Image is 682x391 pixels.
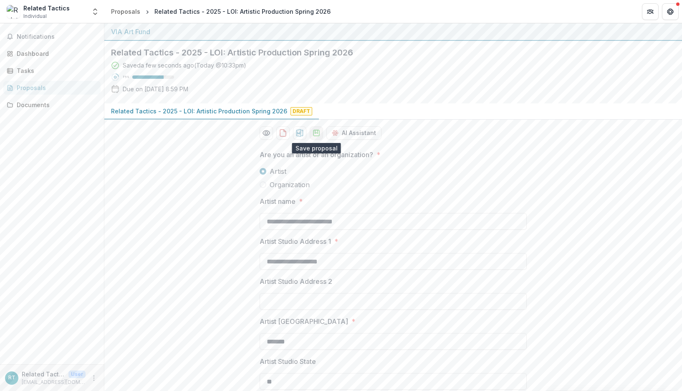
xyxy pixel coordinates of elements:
p: Related Tactics [22,370,65,378]
p: Are you an artist or an organization? [260,150,373,160]
a: Proposals [3,81,101,95]
p: Artist name [260,196,296,206]
button: Get Help [662,3,679,20]
div: Related Tactics - 2025 - LOI: Artistic Production Spring 2026 [154,7,331,16]
button: More [89,373,99,383]
button: download-proposal [310,126,323,140]
p: Artist [GEOGRAPHIC_DATA] [260,316,348,326]
div: Tasks [17,66,94,75]
p: Artist Studio State [260,356,316,366]
a: Dashboard [3,47,101,60]
button: Partners [642,3,659,20]
button: download-proposal [276,126,290,140]
p: Due on [DATE] 8:59 PM [123,85,188,93]
button: Open entity switcher [89,3,101,20]
p: Related Tactics - 2025 - LOI: Artistic Production Spring 2026 [111,107,287,115]
button: Preview 7adc75dc-d3f7-4e33-9af6-e9c582789c89-0.pdf [260,126,273,140]
span: Notifications [17,33,97,40]
div: Dashboard [17,49,94,58]
p: Artist Studio Address 1 [260,236,331,246]
button: AI Assistant [326,126,381,140]
p: User [68,371,86,378]
a: Tasks [3,64,101,78]
div: Saved a few seconds ago ( Today @ 10:33pm ) [123,61,246,70]
div: Proposals [17,83,94,92]
div: Related Tactics [8,375,15,381]
span: Artist [270,166,286,176]
nav: breadcrumb [108,5,334,18]
button: download-proposal [293,126,306,140]
span: Organization [270,180,310,190]
span: Draft [290,107,312,115]
p: 75 % [123,74,129,80]
div: Proposals [111,7,140,16]
div: Documents [17,100,94,109]
div: VIA Art Fund [111,27,675,37]
div: Related Tactics [23,4,70,13]
span: Individual [23,13,47,20]
a: Documents [3,98,101,112]
button: Notifications [3,30,101,43]
p: [EMAIL_ADDRESS][DOMAIN_NAME] [22,378,86,386]
p: Artist Studio Address 2 [260,276,332,286]
a: Proposals [108,5,144,18]
h2: Related Tactics - 2025 - LOI: Artistic Production Spring 2026 [111,48,662,58]
img: Related Tactics [7,5,20,18]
